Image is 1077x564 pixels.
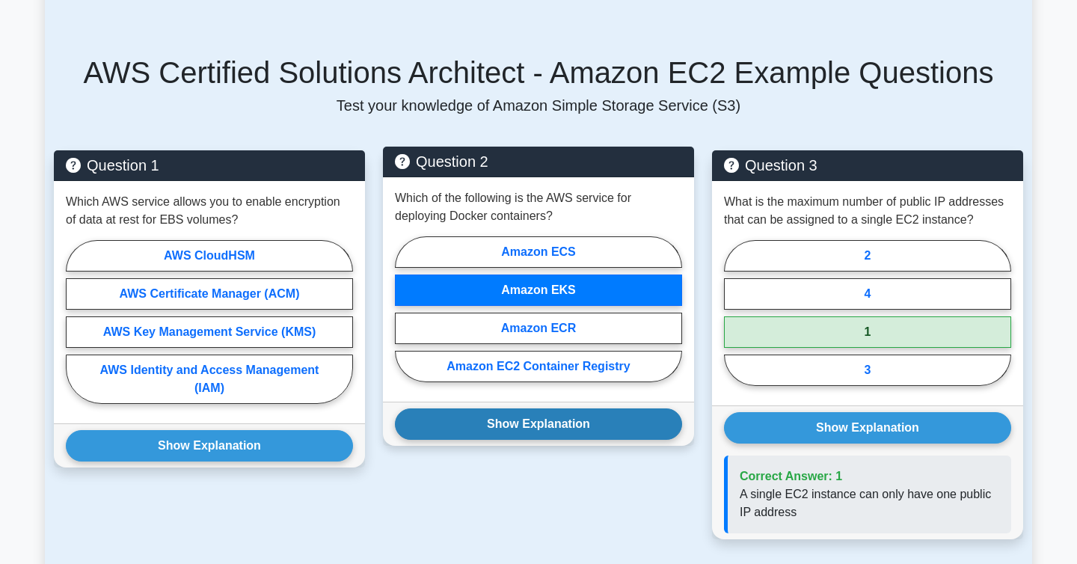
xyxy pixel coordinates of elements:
[66,240,353,272] label: AWS CloudHSM
[724,240,1011,272] label: 2
[724,156,1011,174] h5: Question 3
[724,316,1011,348] label: 1
[395,153,682,171] h5: Question 2
[66,278,353,310] label: AWS Certificate Manager (ACM)
[66,316,353,348] label: AWS Key Management Service (KMS)
[395,236,682,268] label: Amazon ECS
[724,412,1011,444] button: Show Explanation
[740,485,999,521] p: A single EC2 instance can only have one public IP address
[724,278,1011,310] label: 4
[54,96,1023,114] p: Test your knowledge of Amazon Simple Storage Service (S3)
[724,355,1011,386] label: 3
[66,156,353,174] h5: Question 1
[395,275,682,306] label: Amazon EKS
[66,355,353,404] label: AWS Identity and Access Management (IAM)
[724,193,1011,229] p: What is the maximum number of public IP addresses that can be assigned to a single EC2 instance?
[740,470,842,482] span: Correct Answer: 1
[66,193,353,229] p: Which AWS service allows you to enable encryption of data at rest for EBS volumes?
[54,55,1023,91] h5: AWS Certified Solutions Architect - Amazon EC2 Example Questions
[395,189,682,225] p: Which of the following is the AWS service for deploying Docker containers?
[395,408,682,440] button: Show Explanation
[395,351,682,382] label: Amazon EC2 Container Registry
[395,313,682,344] label: Amazon ECR
[66,430,353,462] button: Show Explanation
